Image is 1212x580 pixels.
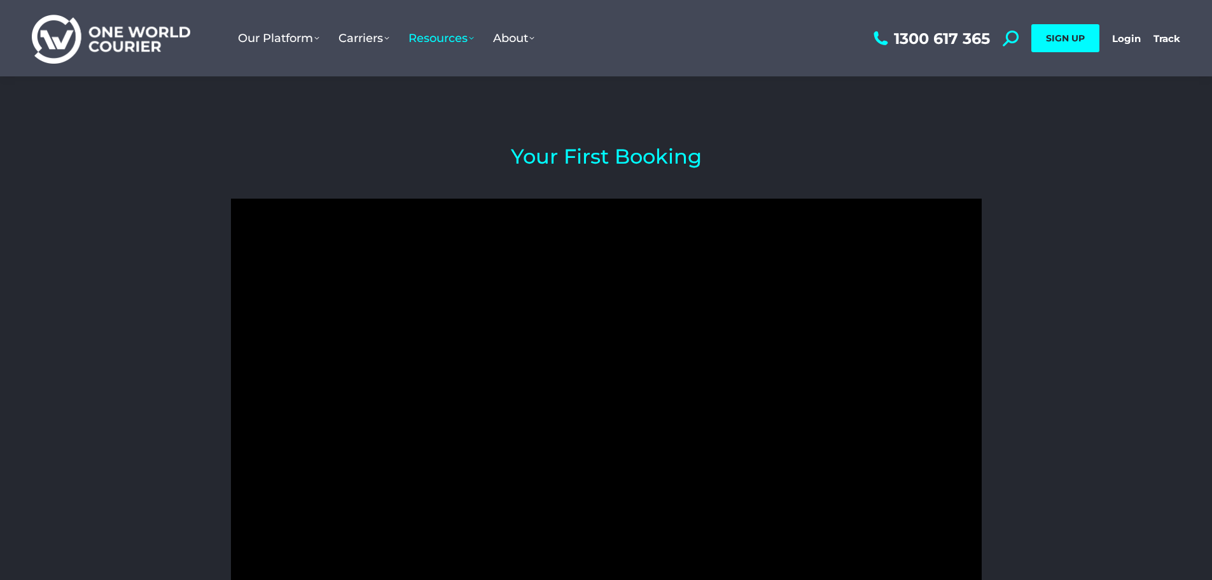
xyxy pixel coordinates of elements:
span: SIGN UP [1046,32,1085,44]
span: Resources [408,31,474,45]
a: About [484,18,544,58]
a: Our Platform [228,18,329,58]
img: One World Courier [32,13,190,64]
span: About [493,31,534,45]
a: Track [1153,32,1180,45]
a: Resources [399,18,484,58]
span: Carriers [338,31,389,45]
span: Our Platform [238,31,319,45]
a: Carriers [329,18,399,58]
a: 1300 617 365 [870,31,990,46]
a: SIGN UP [1031,24,1099,52]
h2: Your First Booking [231,146,982,167]
a: Login [1112,32,1141,45]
